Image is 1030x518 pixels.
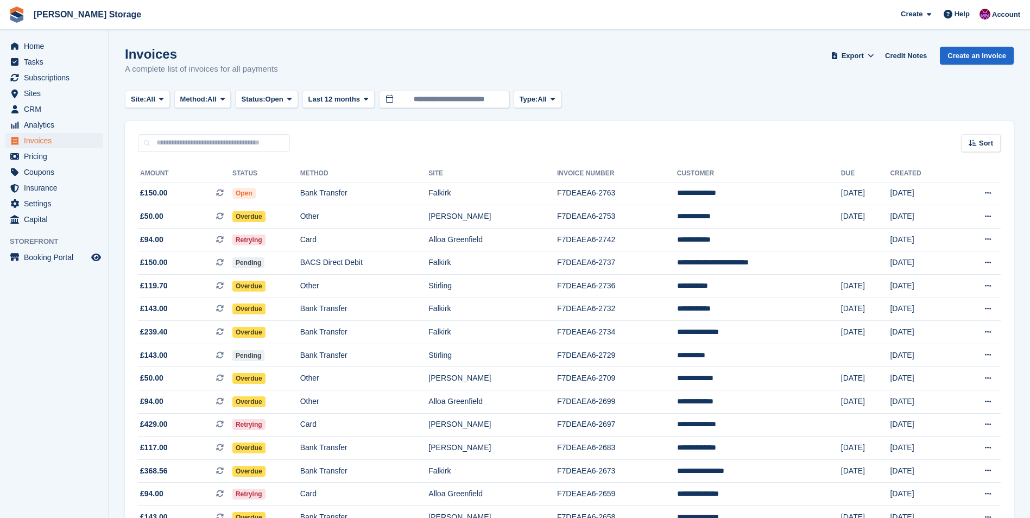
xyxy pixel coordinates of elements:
[5,117,103,132] a: menu
[428,483,557,506] td: Alloa Greenfield
[232,443,266,453] span: Overdue
[841,459,890,483] td: [DATE]
[557,390,677,414] td: F7DEAEA6-2699
[140,234,163,245] span: £94.00
[140,465,168,477] span: £368.56
[232,419,266,430] span: Retrying
[300,483,429,506] td: Card
[29,5,146,23] a: [PERSON_NAME] Storage
[890,251,953,275] td: [DATE]
[232,211,266,222] span: Overdue
[241,94,265,105] span: Status:
[5,102,103,117] a: menu
[232,489,266,500] span: Retrying
[140,187,168,199] span: £150.00
[24,54,89,70] span: Tasks
[841,321,890,344] td: [DATE]
[232,327,266,338] span: Overdue
[841,390,890,414] td: [DATE]
[428,390,557,414] td: Alloa Greenfield
[514,91,561,109] button: Type: All
[24,149,89,164] span: Pricing
[140,372,163,384] span: £50.00
[841,298,890,321] td: [DATE]
[890,344,953,367] td: [DATE]
[140,303,168,314] span: £143.00
[980,9,990,20] img: Audra Whitelaw
[138,165,232,182] th: Amount
[140,419,168,430] span: £429.00
[829,47,876,65] button: Export
[428,437,557,460] td: [PERSON_NAME]
[890,390,953,414] td: [DATE]
[125,47,278,61] h1: Invoices
[5,165,103,180] a: menu
[841,205,890,229] td: [DATE]
[232,235,266,245] span: Retrying
[300,344,429,367] td: Bank Transfer
[232,466,266,477] span: Overdue
[841,437,890,460] td: [DATE]
[140,211,163,222] span: £50.00
[5,196,103,211] a: menu
[890,228,953,251] td: [DATE]
[5,54,103,70] a: menu
[300,390,429,414] td: Other
[428,367,557,390] td: [PERSON_NAME]
[131,94,146,105] span: Site:
[266,94,283,105] span: Open
[232,257,264,268] span: Pending
[232,281,266,292] span: Overdue
[890,367,953,390] td: [DATE]
[24,250,89,265] span: Booking Portal
[300,275,429,298] td: Other
[557,483,677,506] td: F7DEAEA6-2659
[10,236,108,247] span: Storefront
[901,9,922,20] span: Create
[140,442,168,453] span: £117.00
[300,165,429,182] th: Method
[428,344,557,367] td: Stirling
[232,373,266,384] span: Overdue
[557,459,677,483] td: F7DEAEA6-2673
[232,304,266,314] span: Overdue
[5,86,103,101] a: menu
[428,275,557,298] td: Stirling
[5,133,103,148] a: menu
[125,63,278,75] p: A complete list of invoices for all payments
[842,50,864,61] span: Export
[557,321,677,344] td: F7DEAEA6-2734
[557,413,677,437] td: F7DEAEA6-2697
[300,182,429,205] td: Bank Transfer
[125,91,170,109] button: Site: All
[140,257,168,268] span: £150.00
[24,180,89,195] span: Insurance
[232,165,300,182] th: Status
[308,94,360,105] span: Last 12 months
[890,437,953,460] td: [DATE]
[24,165,89,180] span: Coupons
[232,188,256,199] span: Open
[890,275,953,298] td: [DATE]
[140,396,163,407] span: £94.00
[538,94,547,105] span: All
[428,228,557,251] td: Alloa Greenfield
[428,321,557,344] td: Falkirk
[300,205,429,229] td: Other
[300,228,429,251] td: Card
[979,138,993,149] span: Sort
[890,321,953,344] td: [DATE]
[300,251,429,275] td: BACS Direct Debit
[890,205,953,229] td: [DATE]
[300,367,429,390] td: Other
[140,488,163,500] span: £94.00
[5,149,103,164] a: menu
[24,212,89,227] span: Capital
[5,212,103,227] a: menu
[180,94,208,105] span: Method:
[841,275,890,298] td: [DATE]
[302,91,375,109] button: Last 12 months
[300,437,429,460] td: Bank Transfer
[890,413,953,437] td: [DATE]
[557,367,677,390] td: F7DEAEA6-2709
